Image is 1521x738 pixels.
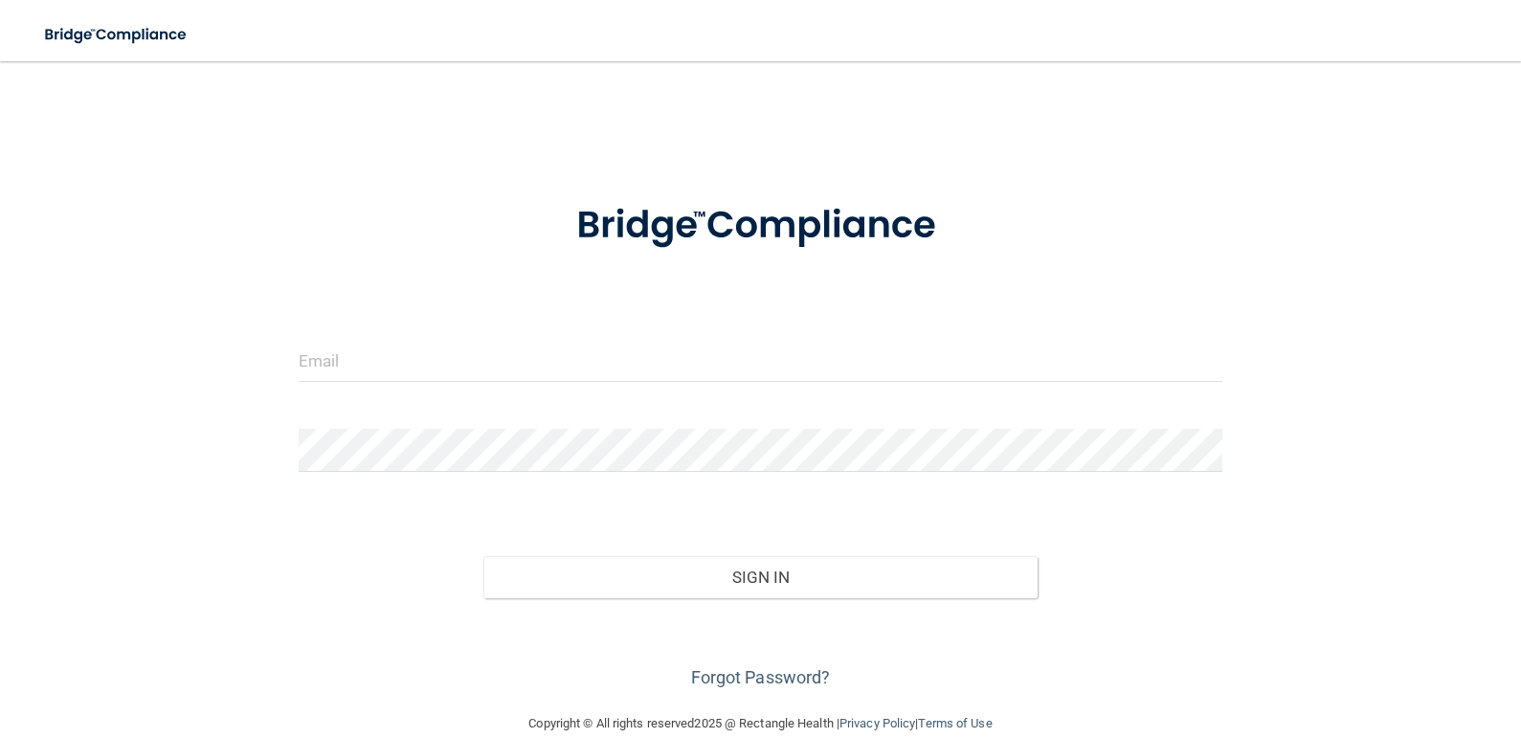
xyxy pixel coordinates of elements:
[537,176,983,276] img: bridge_compliance_login_screen.278c3ca4.svg
[839,716,915,730] a: Privacy Policy
[483,556,1038,598] button: Sign In
[29,15,205,55] img: bridge_compliance_login_screen.278c3ca4.svg
[918,716,992,730] a: Terms of Use
[691,667,831,687] a: Forgot Password?
[299,339,1223,382] input: Email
